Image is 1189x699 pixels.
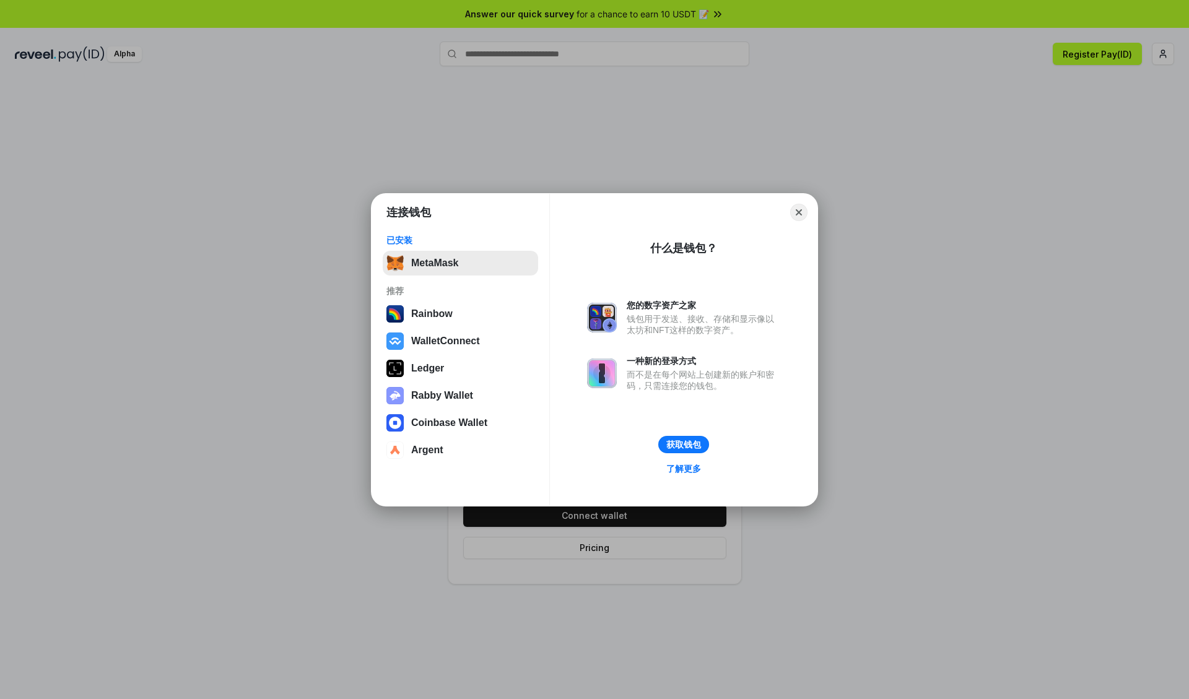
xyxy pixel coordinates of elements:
[627,300,780,311] div: 您的数字资产之家
[383,251,538,276] button: MetaMask
[386,205,431,220] h1: 连接钱包
[383,356,538,381] button: Ledger
[386,254,404,272] img: svg+xml,%3Csvg%20fill%3D%22none%22%20height%3D%2233%22%20viewBox%3D%220%200%2035%2033%22%20width%...
[587,358,617,388] img: svg+xml,%3Csvg%20xmlns%3D%22http%3A%2F%2Fwww.w3.org%2F2000%2Fsvg%22%20fill%3D%22none%22%20viewBox...
[411,336,480,347] div: WalletConnect
[658,436,709,453] button: 获取钱包
[386,414,404,432] img: svg+xml,%3Csvg%20width%3D%2228%22%20height%3D%2228%22%20viewBox%3D%220%200%2028%2028%22%20fill%3D...
[386,360,404,377] img: svg+xml,%3Csvg%20xmlns%3D%22http%3A%2F%2Fwww.w3.org%2F2000%2Fsvg%22%20width%3D%2228%22%20height%3...
[411,445,443,456] div: Argent
[627,369,780,391] div: 而不是在每个网站上创建新的账户和密码，只需连接您的钱包。
[383,329,538,354] button: WalletConnect
[411,417,487,428] div: Coinbase Wallet
[386,387,404,404] img: svg+xml,%3Csvg%20xmlns%3D%22http%3A%2F%2Fwww.w3.org%2F2000%2Fsvg%22%20fill%3D%22none%22%20viewBox...
[666,463,701,474] div: 了解更多
[383,302,538,326] button: Rainbow
[411,308,453,319] div: Rainbow
[383,410,538,435] button: Coinbase Wallet
[627,313,780,336] div: 钱包用于发送、接收、存储和显示像以太坊和NFT这样的数字资产。
[383,438,538,462] button: Argent
[386,285,534,297] div: 推荐
[666,439,701,450] div: 获取钱包
[650,241,717,256] div: 什么是钱包？
[790,204,808,221] button: Close
[386,441,404,459] img: svg+xml,%3Csvg%20width%3D%2228%22%20height%3D%2228%22%20viewBox%3D%220%200%2028%2028%22%20fill%3D...
[383,383,538,408] button: Rabby Wallet
[411,363,444,374] div: Ledger
[411,390,473,401] div: Rabby Wallet
[386,235,534,246] div: 已安装
[627,355,780,367] div: 一种新的登录方式
[386,332,404,350] img: svg+xml,%3Csvg%20width%3D%2228%22%20height%3D%2228%22%20viewBox%3D%220%200%2028%2028%22%20fill%3D...
[587,303,617,332] img: svg+xml,%3Csvg%20xmlns%3D%22http%3A%2F%2Fwww.w3.org%2F2000%2Fsvg%22%20fill%3D%22none%22%20viewBox...
[386,305,404,323] img: svg+xml,%3Csvg%20width%3D%22120%22%20height%3D%22120%22%20viewBox%3D%220%200%20120%20120%22%20fil...
[659,461,708,477] a: 了解更多
[411,258,458,269] div: MetaMask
